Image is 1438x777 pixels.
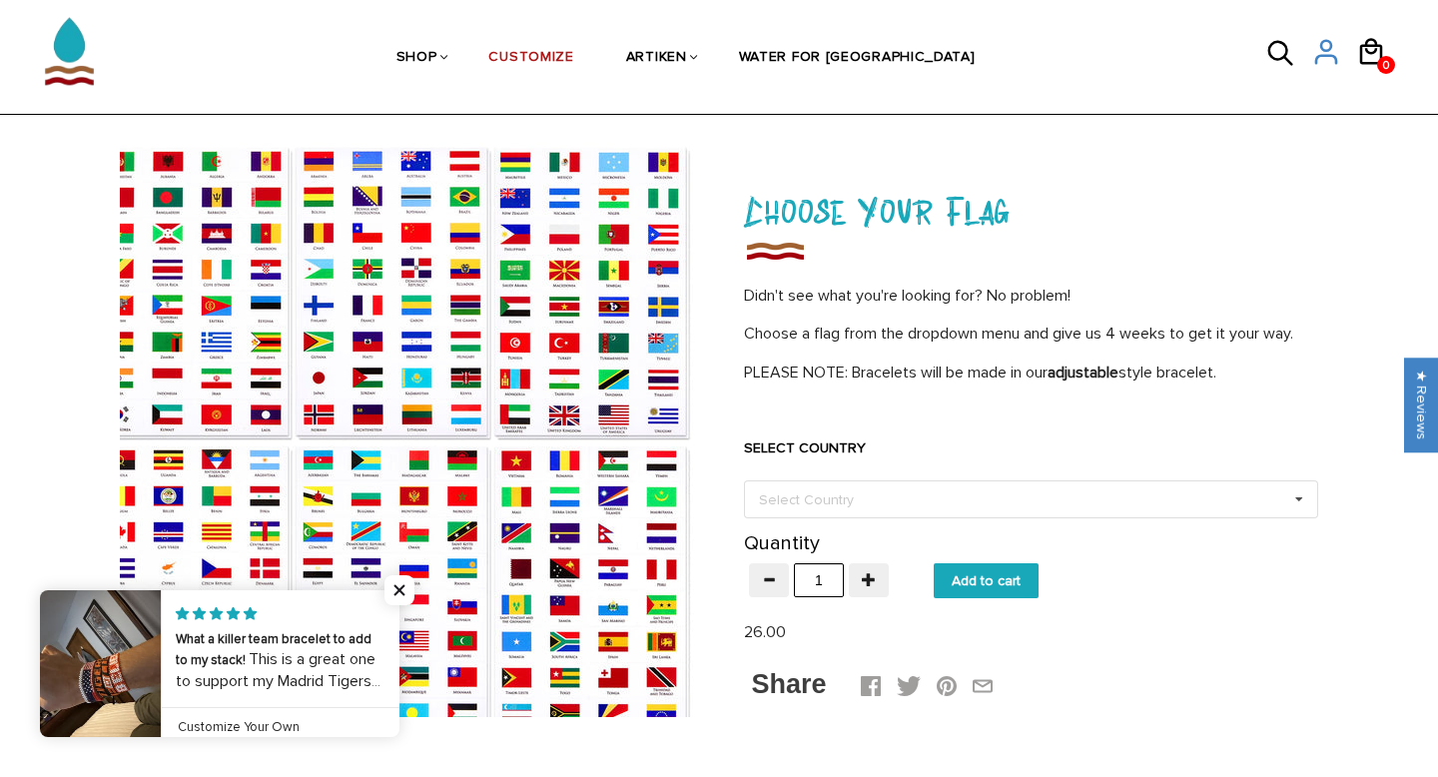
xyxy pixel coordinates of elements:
[739,7,976,110] a: WATER FOR [GEOGRAPHIC_DATA]
[744,183,1318,237] h1: Choose Your Flag
[744,533,820,553] label: Quantity
[1377,53,1395,78] span: 0
[744,237,806,265] img: Choose Your Flag
[752,669,827,699] span: Share
[744,622,786,642] span: 26.00
[744,438,1318,458] label: SELECT COUNTRY
[744,285,1318,308] p: Didn't see what you're looking for? No problem!
[754,488,883,511] div: Select Country
[488,7,573,110] a: CUSTOMIZE
[934,563,1039,598] input: Add to cart
[1377,56,1395,74] a: 0
[396,7,437,110] a: SHOP
[1048,363,1118,383] strong: adjustable
[744,323,1318,346] p: Choose a flag from the dropdown menu and give us 4 weeks to get it your way.
[626,7,687,110] a: ARTIKEN
[744,362,1318,385] p: PLEASE NOTE: Bracelets will be made in our style bracelet.
[1404,358,1438,452] div: Click to open Judge.me floating reviews tab
[384,575,414,605] span: Close popup widget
